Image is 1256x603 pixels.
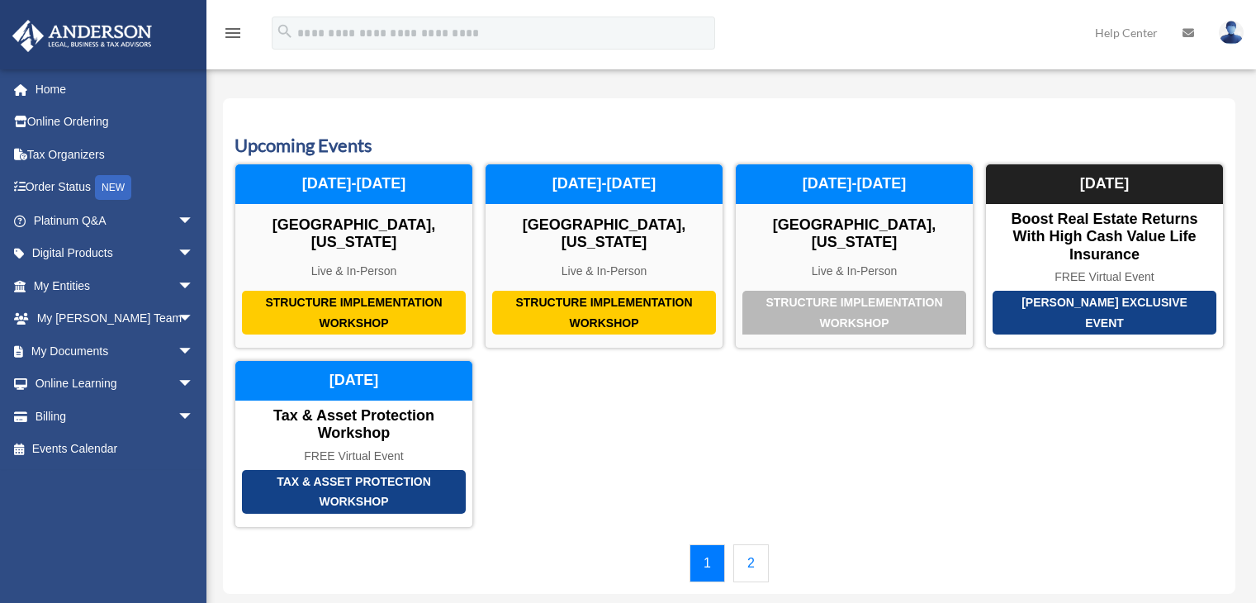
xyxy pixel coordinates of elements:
[235,360,473,527] a: Tax & Asset Protection Workshop Tax & Asset Protection Workshop FREE Virtual Event [DATE]
[993,291,1216,335] div: [PERSON_NAME] Exclusive Event
[235,216,472,252] div: [GEOGRAPHIC_DATA], [US_STATE]
[178,335,211,368] span: arrow_drop_down
[736,264,973,278] div: Live & In-Person
[986,164,1223,204] div: [DATE]
[235,449,472,463] div: FREE Virtual Event
[985,164,1224,349] a: [PERSON_NAME] Exclusive Event Boost Real Estate Returns with High Cash Value Life Insurance FREE ...
[95,175,131,200] div: NEW
[235,133,1224,159] h3: Upcoming Events
[12,171,219,205] a: Order StatusNEW
[12,335,219,368] a: My Documentsarrow_drop_down
[178,269,211,303] span: arrow_drop_down
[235,164,473,349] a: Structure Implementation Workshop [GEOGRAPHIC_DATA], [US_STATE] Live & In-Person [DATE]-[DATE]
[178,237,211,271] span: arrow_drop_down
[12,302,219,335] a: My [PERSON_NAME] Teamarrow_drop_down
[742,291,966,335] div: Structure Implementation Workshop
[485,164,723,349] a: Structure Implementation Workshop [GEOGRAPHIC_DATA], [US_STATE] Live & In-Person [DATE]-[DATE]
[242,470,466,514] div: Tax & Asset Protection Workshop
[492,291,716,335] div: Structure Implementation Workshop
[12,269,219,302] a: My Entitiesarrow_drop_down
[223,23,243,43] i: menu
[486,164,723,204] div: [DATE]-[DATE]
[178,368,211,401] span: arrow_drop_down
[735,164,974,349] a: Structure Implementation Workshop [GEOGRAPHIC_DATA], [US_STATE] Live & In-Person [DATE]-[DATE]
[12,368,219,401] a: Online Learningarrow_drop_down
[12,204,219,237] a: Platinum Q&Aarrow_drop_down
[486,216,723,252] div: [GEOGRAPHIC_DATA], [US_STATE]
[12,400,219,433] a: Billingarrow_drop_down
[276,22,294,40] i: search
[235,264,472,278] div: Live & In-Person
[235,361,472,401] div: [DATE]
[986,211,1223,264] div: Boost Real Estate Returns with High Cash Value Life Insurance
[12,138,219,171] a: Tax Organizers
[178,204,211,238] span: arrow_drop_down
[736,164,973,204] div: [DATE]-[DATE]
[235,407,472,443] div: Tax & Asset Protection Workshop
[178,400,211,434] span: arrow_drop_down
[12,433,211,466] a: Events Calendar
[223,29,243,43] a: menu
[733,544,769,582] a: 2
[235,164,472,204] div: [DATE]-[DATE]
[1219,21,1244,45] img: User Pic
[986,270,1223,284] div: FREE Virtual Event
[12,73,219,106] a: Home
[7,20,157,52] img: Anderson Advisors Platinum Portal
[12,237,219,270] a: Digital Productsarrow_drop_down
[690,544,725,582] a: 1
[736,216,973,252] div: [GEOGRAPHIC_DATA], [US_STATE]
[486,264,723,278] div: Live & In-Person
[242,291,466,335] div: Structure Implementation Workshop
[178,302,211,336] span: arrow_drop_down
[12,106,219,139] a: Online Ordering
